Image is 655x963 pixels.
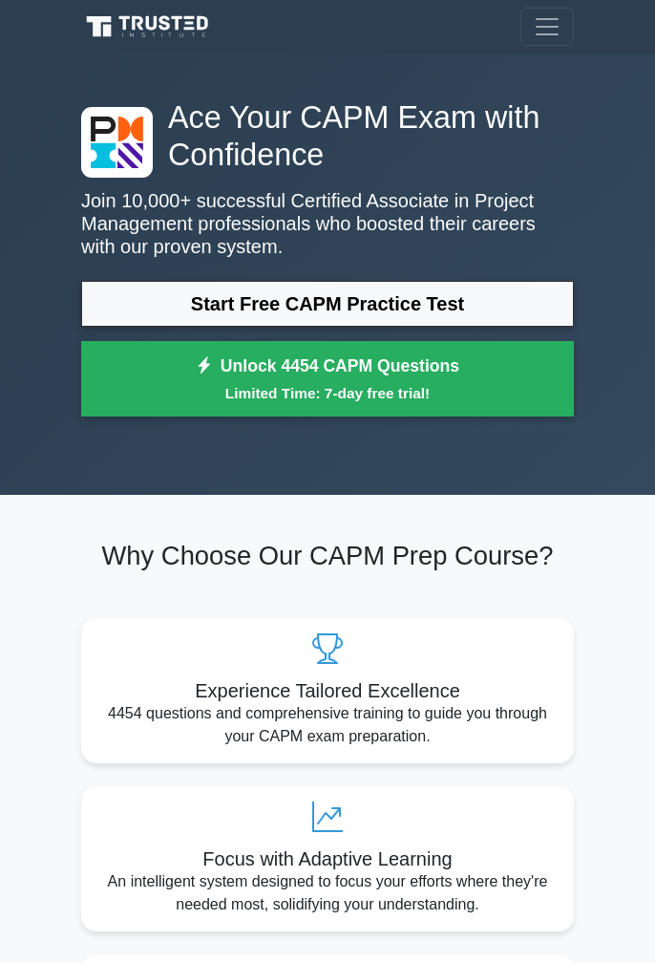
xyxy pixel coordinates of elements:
p: An intelligent system designed to focus your efforts where they're needed most, solidifying your ... [96,870,559,916]
button: Toggle navigation [520,8,574,46]
a: Start Free CAPM Practice Test [81,281,574,327]
a: Unlock 4454 CAPM QuestionsLimited Time: 7-day free trial! [81,341,574,417]
h5: Focus with Adaptive Learning [96,847,559,870]
p: Join 10,000+ successful Certified Associate in Project Management professionals who boosted their... [81,189,574,258]
h5: Experience Tailored Excellence [96,679,559,702]
h1: Ace Your CAPM Exam with Confidence [81,99,574,174]
small: Limited Time: 7-day free trial! [105,382,550,404]
p: 4454 questions and comprehensive training to guide you through your CAPM exam preparation. [96,702,559,748]
h2: Why Choose Our CAPM Prep Course? [81,541,574,572]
